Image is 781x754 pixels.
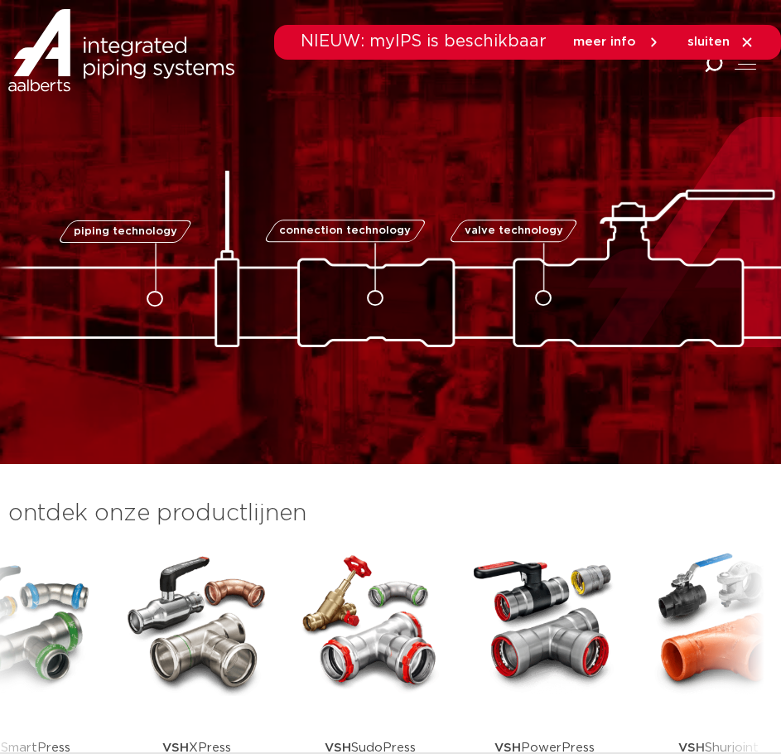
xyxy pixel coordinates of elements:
[687,36,730,48] span: sluiten
[464,225,562,236] span: valve technology
[678,742,705,754] strong: VSH
[8,497,740,530] h3: ontdek onze productlijnen
[280,225,412,236] span: connection technology
[73,226,176,237] span: piping technology
[325,742,351,754] strong: VSH
[573,35,661,50] a: meer info
[301,33,547,50] span: NIEUW: myIPS is beschikbaar
[687,35,754,50] a: sluiten
[573,36,636,48] span: meer info
[494,742,521,754] strong: VSH
[162,742,189,754] strong: VSH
